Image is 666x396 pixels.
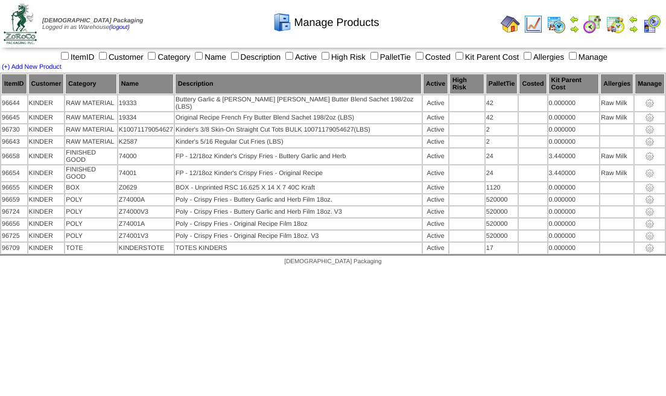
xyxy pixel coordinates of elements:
[175,136,422,147] td: Kinder's 5/16 Regular Cut Fries (LBS)
[486,243,518,254] td: 17
[423,244,448,252] div: Active
[486,182,518,193] td: 1120
[645,125,655,135] img: settings.gif
[1,206,27,217] td: 96724
[642,14,661,34] img: calendarcustomer.gif
[118,231,174,241] td: Z74001V3
[645,137,655,147] img: settings.gif
[28,148,65,164] td: KINDER
[273,13,292,32] img: cabinet.gif
[65,206,117,217] td: POLY
[521,53,564,62] label: Allergies
[423,153,448,160] div: Active
[118,124,174,135] td: K10071179054627
[175,182,422,193] td: BOX - Unprinted RSC 16.625 X 14 X 7 40C Kraft
[1,231,27,241] td: 96725
[524,14,543,34] img: line_graph.gif
[606,14,625,34] img: calendarinout.gif
[28,124,65,135] td: KINDER
[645,98,655,108] img: settings.gif
[635,74,665,94] th: Manage
[118,112,174,123] td: 19334
[28,206,65,217] td: KINDER
[645,243,655,253] img: settings.gif
[645,168,655,178] img: settings.gif
[284,258,381,265] span: [DEMOGRAPHIC_DATA] Packaging
[486,95,518,111] td: 42
[28,219,65,229] td: KINDER
[569,24,579,34] img: arrowright.gif
[486,219,518,229] td: 520000
[65,95,117,111] td: RAW MATERIAL
[118,206,174,217] td: Z74000V3
[548,124,600,135] td: 0.000000
[195,52,203,60] input: Name
[548,243,600,254] td: 0.000000
[600,74,633,94] th: Allergies
[28,194,65,205] td: KINDER
[569,52,577,60] input: Manage
[645,195,655,205] img: settings.gif
[175,148,422,164] td: FP - 12/18oz Kinder's Crispy Fries - Buttery Garlic and Herb
[416,52,423,60] input: Costed
[28,136,65,147] td: KINDER
[486,124,518,135] td: 2
[548,148,600,164] td: 3.440000
[486,112,518,123] td: 42
[423,184,448,191] div: Active
[1,124,27,135] td: 96730
[519,74,547,94] th: Costed
[629,14,638,24] img: arrowleft.gif
[175,74,422,94] th: Description
[118,95,174,111] td: 19333
[28,74,65,94] th: Customer
[548,194,600,205] td: 0.000000
[28,95,65,111] td: KINDER
[645,152,655,161] img: settings.gif
[548,206,600,217] td: 0.000000
[175,95,422,111] td: Buttery Garlic & [PERSON_NAME] [PERSON_NAME] Butter Blend Sachet 198/2oz (LBS)
[413,53,451,62] label: Costed
[118,136,174,147] td: K2587
[175,219,422,229] td: Poly - Crispy Fries - Original Recipe Film 18oz
[566,53,607,62] label: Manage
[548,182,600,193] td: 0.000000
[423,208,448,216] div: Active
[600,112,633,123] td: Raw Milk
[486,165,518,181] td: 24
[42,18,143,24] span: [DEMOGRAPHIC_DATA] Packaging
[486,206,518,217] td: 520000
[118,194,174,205] td: Z74000A
[423,196,448,203] div: Active
[583,14,602,34] img: calendarblend.gif
[118,243,174,254] td: KINDERSTOTE
[229,53,281,62] label: Description
[118,148,174,164] td: 74000
[65,165,117,181] td: FINISHED GOOD
[1,148,27,164] td: 96658
[231,52,239,60] input: Description
[59,53,94,62] label: ItemID
[99,52,107,60] input: Customer
[600,165,633,181] td: Raw Milk
[449,74,484,94] th: High Risk
[1,194,27,205] td: 96659
[192,53,226,62] label: Name
[486,231,518,241] td: 520000
[524,52,531,60] input: Allergies
[322,52,329,60] input: High Risk
[65,112,117,123] td: RAW MATERIAL
[65,148,117,164] td: FINISHED GOOD
[28,112,65,123] td: KINDER
[455,52,463,60] input: Kit Parent Cost
[175,194,422,205] td: Poly - Crispy Fries - Buttery Garlic and Herb Film 18oz.
[629,24,638,34] img: arrowright.gif
[423,170,448,177] div: Active
[1,112,27,123] td: 96645
[1,165,27,181] td: 96654
[61,52,69,60] input: ItemID
[28,231,65,241] td: KINDER
[645,183,655,193] img: settings.gif
[294,16,379,29] span: Manage Products
[1,243,27,254] td: 96709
